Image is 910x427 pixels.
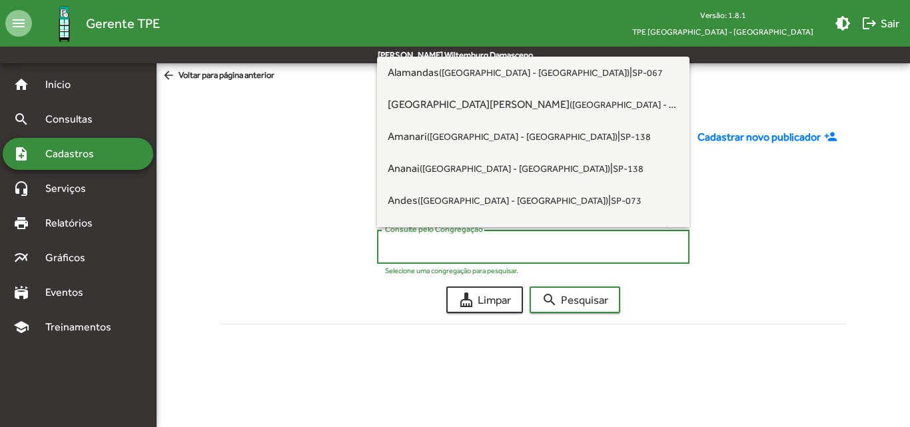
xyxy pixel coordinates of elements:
small: ([GEOGRAPHIC_DATA] - [GEOGRAPHIC_DATA]) [418,195,608,206]
div: Versão: 1.8.1 [622,7,824,23]
span: Ananai [388,162,610,175]
small: SP-073 [611,195,642,206]
mat-icon: school [13,319,29,335]
span: Treinamentos [37,319,127,335]
img: Logo [43,2,86,45]
mat-icon: note_add [13,146,29,162]
mat-icon: brightness_medium [835,15,851,31]
a: Gerente TPE [32,2,160,45]
span: Serviços [37,181,104,197]
span: Limpar [458,288,511,312]
span: Gráficos [37,250,103,266]
span: | [388,57,679,89]
mat-icon: search [542,292,558,308]
span: Andes [388,194,608,207]
mat-icon: arrow_back [162,69,179,83]
small: ([GEOGRAPHIC_DATA] - [GEOGRAPHIC_DATA]) [420,163,610,174]
span: Alamandas [388,66,630,79]
span: | [388,185,679,216]
mat-icon: person_add [824,130,841,145]
div: Cadastro de publicador [157,89,910,119]
span: Gerente TPE [86,13,160,34]
mat-icon: headset_mic [13,181,29,197]
span: Cadastros [37,146,111,162]
span: | [388,216,679,248]
mat-icon: print [13,215,29,231]
small: SP-138 [613,163,644,174]
mat-icon: search [13,111,29,127]
span: Cadastrar novo publicador [697,129,821,145]
span: | [388,153,679,185]
span: [GEOGRAPHIC_DATA][PERSON_NAME] [388,98,760,111]
small: SP-138 [620,131,651,142]
mat-icon: multiline_chart [13,250,29,266]
mat-icon: cleaning_services [458,292,474,308]
span: | [388,89,679,121]
mat-hint: Selecione uma congregação para pesquisar. [385,266,518,274]
small: ([GEOGRAPHIC_DATA] - [GEOGRAPHIC_DATA]) [439,67,630,78]
button: Limpar [446,286,523,313]
mat-icon: logout [861,15,877,31]
span: TPE [GEOGRAPHIC_DATA] - [GEOGRAPHIC_DATA] [622,23,824,40]
span: Amanari [388,130,618,143]
mat-icon: stadium [13,284,29,300]
span: | [388,121,679,153]
span: Consultas [37,111,110,127]
button: Pesquisar [530,286,620,313]
mat-icon: home [13,77,29,93]
button: Sair [856,11,905,35]
mat-icon: menu [5,10,32,37]
span: Sair [861,11,899,35]
span: Voltar para página anterior [162,69,274,83]
span: Início [37,77,90,93]
small: SP-067 [632,67,663,78]
small: ([GEOGRAPHIC_DATA] - [GEOGRAPHIC_DATA]) [570,98,760,111]
h5: Pesquisar por: [231,156,835,172]
small: ([GEOGRAPHIC_DATA] - [GEOGRAPHIC_DATA]) [427,131,618,142]
span: Eventos [37,284,101,300]
span: Relatórios [37,215,110,231]
span: Andorinha da Mata [388,226,666,238]
span: Pesquisar [542,288,608,312]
